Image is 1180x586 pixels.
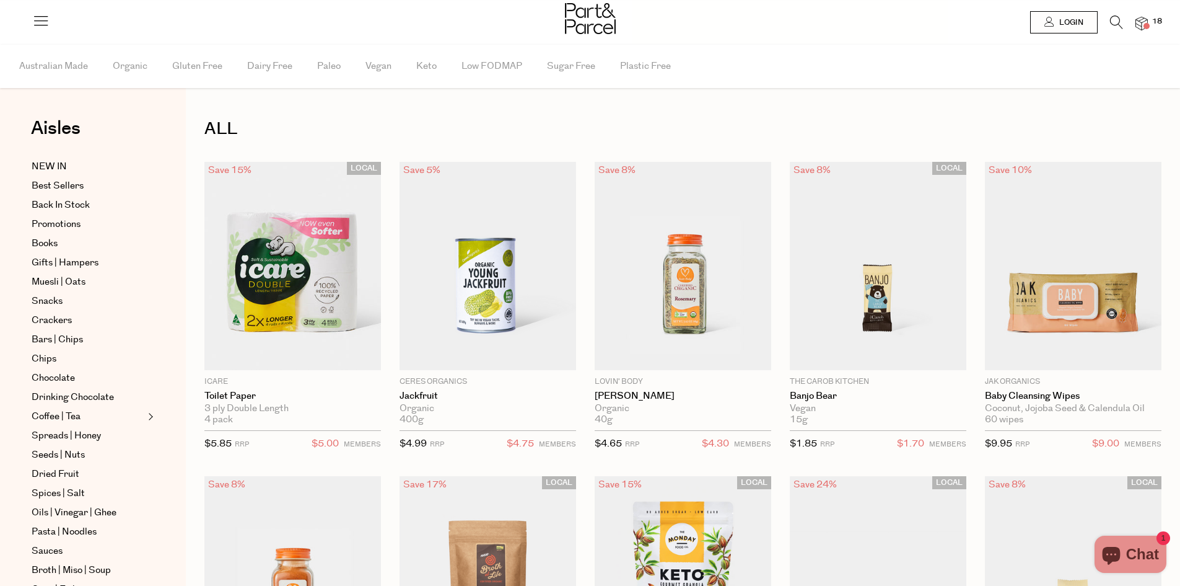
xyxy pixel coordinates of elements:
img: Part&Parcel [565,3,616,34]
span: Low FODMAP [461,45,522,88]
a: Pasta | Noodles [32,525,144,539]
a: Baby Cleansing Wipes [985,391,1161,402]
span: Dried Fruit [32,467,79,482]
a: Promotions [32,217,144,232]
small: MEMBERS [344,440,381,449]
small: RRP [820,440,834,449]
p: The Carob Kitchen [790,376,966,388]
span: Chocolate [32,371,75,386]
span: Gluten Free [172,45,222,88]
a: Best Sellers [32,179,144,193]
a: Login [1030,11,1098,33]
span: Bars | Chips [32,332,83,347]
button: Expand/Collapse Coffee | Tea [145,409,154,424]
div: Save 15% [204,162,255,179]
small: MEMBERS [539,440,576,449]
span: Vegan [365,45,391,88]
a: Oils | Vinegar | Ghee [32,505,144,520]
span: Broth | Miso | Soup [32,563,111,578]
span: $9.95 [985,437,1012,450]
span: Oils | Vinegar | Ghee [32,505,116,520]
h1: ALL [204,115,1161,143]
span: Crackers [32,313,72,328]
span: Pasta | Noodles [32,525,97,539]
a: Chips [32,352,144,366]
a: Gifts | Hampers [32,255,144,270]
div: Save 8% [985,476,1029,493]
span: $9.00 [1092,436,1119,452]
p: Ceres Organics [400,376,576,388]
div: Organic [595,403,771,414]
a: Spreads | Honey [32,428,144,443]
span: Seeds | Nuts [32,448,85,463]
a: Bars | Chips [32,332,144,347]
span: 400g [400,414,424,425]
span: Promotions [32,217,81,232]
a: Jackfruit [400,391,576,402]
span: $1.70 [897,436,924,452]
a: Crackers [32,313,144,328]
span: Australian Made [19,45,88,88]
a: Banjo Bear [790,391,966,402]
small: RRP [235,440,249,449]
a: Books [32,236,144,251]
small: MEMBERS [734,440,771,449]
inbox-online-store-chat: Shopify online store chat [1091,536,1170,576]
div: Organic [400,403,576,414]
span: $1.85 [790,437,817,450]
span: LOCAL [347,162,381,175]
span: Best Sellers [32,179,84,193]
span: Plastic Free [620,45,671,88]
a: Drinking Chocolate [32,390,144,405]
span: Login [1056,17,1083,28]
a: Back In Stock [32,198,144,213]
a: Seeds | Nuts [32,448,144,463]
span: $4.75 [507,436,534,452]
span: Snacks [32,294,63,309]
a: Toilet Paper [204,391,381,402]
p: Jak Organics [985,376,1161,388]
span: Sauces [32,544,63,559]
span: Drinking Chocolate [32,390,114,405]
p: Lovin' Body [595,376,771,388]
img: Baby Cleansing Wipes [985,162,1161,370]
a: Spices | Salt [32,486,144,501]
span: Paleo [317,45,341,88]
small: RRP [1015,440,1029,449]
span: LOCAL [542,476,576,489]
small: MEMBERS [1124,440,1161,449]
img: Banjo Bear [790,162,966,370]
span: 18 [1149,16,1165,27]
a: Aisles [31,119,81,150]
img: Toilet Paper [204,162,381,370]
div: Save 10% [985,162,1036,179]
span: Muesli | Oats [32,275,85,290]
a: 18 [1135,17,1148,30]
a: Sauces [32,544,144,559]
span: Aisles [31,115,81,142]
span: 40g [595,414,613,425]
small: RRP [625,440,639,449]
span: Dairy Free [247,45,292,88]
div: Save 8% [790,162,834,179]
span: LOCAL [932,476,966,489]
a: Coffee | Tea [32,409,144,424]
span: $4.99 [400,437,427,450]
span: Sugar Free [547,45,595,88]
a: Dried Fruit [32,467,144,482]
span: LOCAL [1127,476,1161,489]
a: NEW IN [32,159,144,174]
span: $4.30 [702,436,729,452]
span: LOCAL [737,476,771,489]
div: Save 8% [595,162,639,179]
div: Save 8% [204,476,249,493]
small: MEMBERS [929,440,966,449]
img: Jackfruit [400,162,576,370]
span: Spices | Salt [32,486,85,501]
a: Snacks [32,294,144,309]
div: Save 17% [400,476,450,493]
a: [PERSON_NAME] [595,391,771,402]
div: Vegan [790,403,966,414]
div: Save 24% [790,476,841,493]
span: Spreads | Honey [32,428,101,443]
